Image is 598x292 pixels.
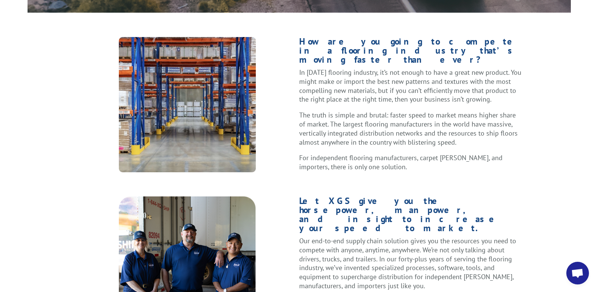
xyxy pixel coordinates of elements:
[299,68,523,111] p: In [DATE] flooring industry, it’s not enough to have a great new product. You might make or impor...
[299,196,523,236] h1: Let XGS give you the horsepower, manpower, and insight to increase your speed to market.
[299,111,523,153] p: The truth is simple and brutal: faster speed to market means higher share of market. The largest ...
[566,262,589,284] div: Open chat
[299,153,523,171] p: For independent flooring manufacturers, carpet [PERSON_NAME], and importers, there is only one so...
[299,37,523,68] h1: How are you going to compete in a flooring industry that’s moving faster than ever?
[119,37,256,172] img: xgas-full-truck-a-copy@2x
